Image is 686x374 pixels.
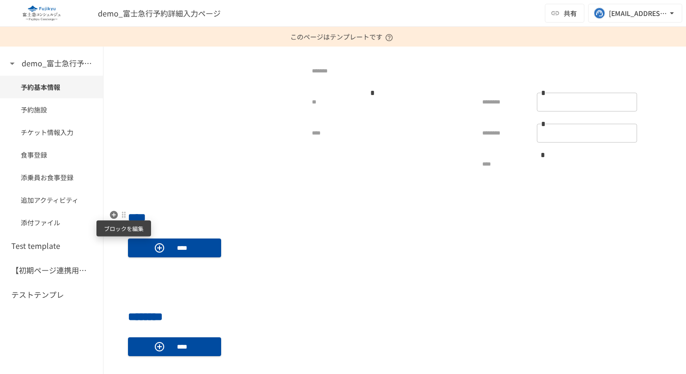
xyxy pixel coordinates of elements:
[21,172,82,183] span: 添乗員お食事登録
[609,8,667,19] div: [EMAIL_ADDRESS][DOMAIN_NAME]
[21,82,82,92] span: 予約基本情報
[98,8,221,19] span: demo_富士急行予約詳細入力ページ
[21,195,82,205] span: 追加アクティビティ
[545,4,584,23] button: 共有
[564,8,577,18] span: 共有
[11,240,60,252] h6: Test template
[11,6,72,21] img: eQeGXtYPV2fEKIA3pizDiVdzO5gJTl2ahLbsPaD2E4R
[21,150,82,160] span: 食事登録
[21,127,82,137] span: チケット情報入力
[11,264,87,277] h6: 【初期ページ連携用】SFAの会社から連携
[11,289,64,301] h6: テストテンプレ
[96,221,151,237] div: ブロックを編集
[290,27,396,47] p: このページはテンプレートです
[588,4,682,23] button: [EMAIL_ADDRESS][DOMAIN_NAME]
[21,217,82,228] span: 添付ファイル
[21,104,82,115] span: 予約施設
[22,57,97,70] h6: demo_富士急行予約詳細入力ページ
